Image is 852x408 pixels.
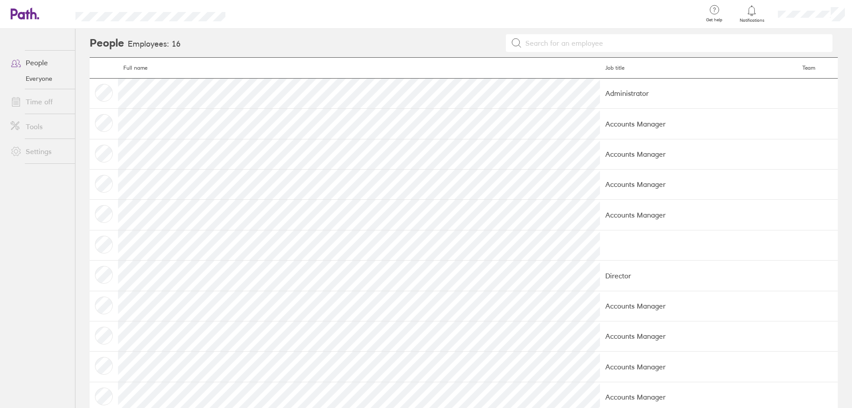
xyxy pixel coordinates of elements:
[600,169,797,199] td: Accounts Manager
[4,118,75,135] a: Tools
[522,35,828,51] input: Search for an employee
[4,71,75,86] a: Everyone
[738,18,766,23] span: Notifications
[600,352,797,382] td: Accounts Manager
[118,58,600,79] th: Full name
[700,17,729,23] span: Get help
[738,4,766,23] a: Notifications
[4,54,75,71] a: People
[600,58,797,79] th: Job title
[90,29,124,57] h2: People
[600,261,797,291] td: Director
[600,109,797,139] td: Accounts Manager
[600,200,797,230] td: Accounts Manager
[600,291,797,321] td: Accounts Manager
[4,93,75,111] a: Time off
[797,58,838,79] th: Team
[600,321,797,351] td: Accounts Manager
[128,40,181,49] h3: Employees: 16
[4,143,75,160] a: Settings
[600,78,797,108] td: Administrator
[600,139,797,169] td: Accounts Manager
